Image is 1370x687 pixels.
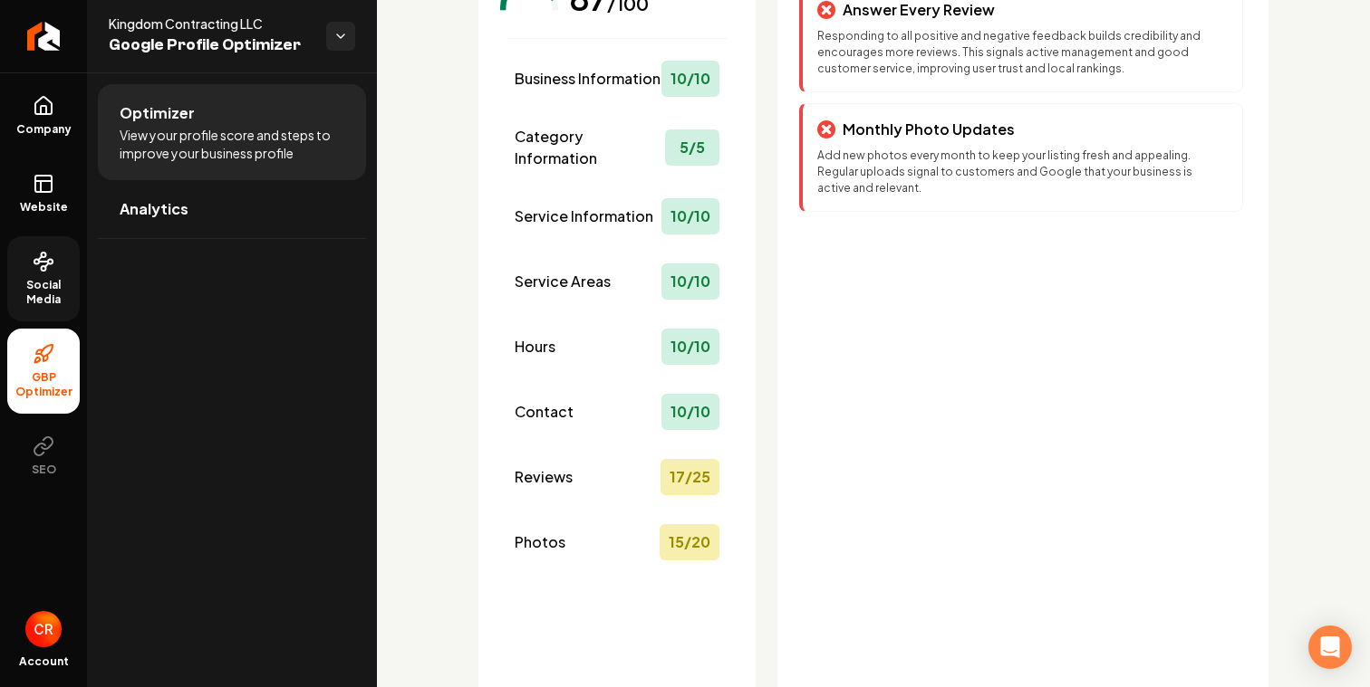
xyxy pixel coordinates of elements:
div: 5 / 5 [665,129,719,166]
div: 10 / 10 [661,61,719,97]
div: Monthly Photo UpdatesAdd new photos every month to keep your listing fresh and appealing. Regular... [799,103,1243,212]
div: 10 / 10 [661,329,719,365]
span: Account [19,654,69,669]
div: 15 / 20 [660,524,719,560]
span: Optimizer [120,102,195,124]
span: Analytics [120,198,188,220]
button: Open user button [25,611,62,647]
span: Hours [515,336,555,358]
span: Business Information [515,68,661,90]
span: Google Profile Optimizer [109,33,312,58]
a: Analytics [98,180,366,238]
div: Open Intercom Messenger [1308,625,1352,669]
span: SEO [24,463,63,477]
div: 10 / 10 [661,394,719,430]
span: Service Areas [515,271,611,292]
div: 10 / 10 [661,198,719,234]
a: Social Media [7,236,80,321]
span: Social Media [7,278,80,307]
span: Service Information [515,205,653,227]
div: 10 / 10 [661,263,719,300]
p: Responding to all positive and negative feedback builds credibility and encourages more reviews. ... [817,28,1228,77]
span: Reviews [515,466,573,488]
p: Monthly Photo Updates [843,119,1015,140]
span: Website [13,200,75,215]
div: 17 / 25 [661,459,719,495]
span: Company [9,122,79,137]
span: View your profile score and steps to improve your business profile [120,126,344,162]
a: Company [7,81,80,151]
a: Website [7,158,80,229]
p: Add new photos every month to keep your listing fresh and appealing. Regular uploads signal to cu... [817,148,1228,196]
span: Photos [515,531,565,553]
img: Christian Rosario [25,611,62,647]
button: SEO [7,421,80,491]
img: Rebolt Logo [27,22,61,51]
span: Category Information [515,126,665,169]
span: Contact [515,401,574,423]
span: Kingdom Contracting LLC [109,14,312,33]
span: GBP Optimizer [7,370,80,399]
